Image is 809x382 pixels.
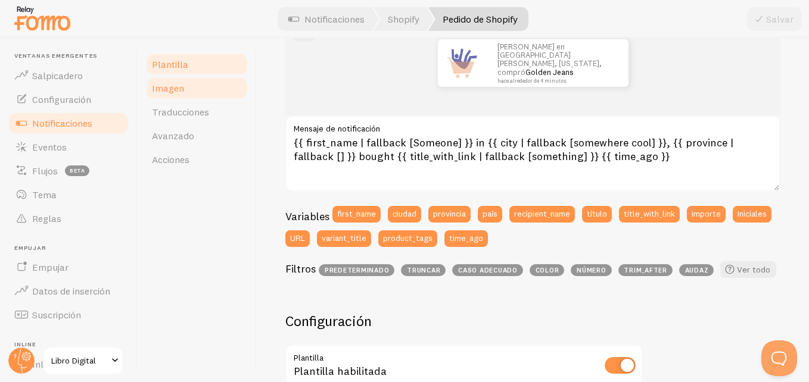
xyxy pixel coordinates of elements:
[285,209,329,223] h3: Variables
[483,209,497,218] font: país
[145,100,249,124] a: Traducciones
[32,189,57,201] span: Tema
[761,340,797,376] iframe: Help Scout Beacon - Open
[7,206,130,230] a: Reglas
[7,183,130,206] a: Tema
[530,264,565,276] span: Color
[337,209,376,218] font: first_name
[571,264,611,276] span: número
[444,230,488,247] button: time_ago
[383,234,432,242] font: product_tags
[7,135,130,159] a: Eventos
[428,206,471,223] button: provincia
[32,261,69,273] span: Empujar
[145,124,249,148] a: Avanzado
[582,206,612,223] button: título
[285,312,643,330] h2: Configuración
[433,209,466,218] font: provincia
[7,279,130,303] a: Datos de inserción
[692,209,721,218] font: importe
[587,209,607,218] font: título
[7,255,130,279] a: Empujar
[497,78,613,84] small: hace alrededor de 4 minutos
[32,117,92,129] span: Notificaciones
[738,209,767,218] font: Iniciales
[618,264,673,276] span: trim_after
[378,230,437,247] button: product_tags
[32,212,61,224] span: Reglas
[7,87,130,111] a: Configuración
[449,234,483,242] font: time_ago
[152,106,209,118] span: Traducciones
[7,64,130,87] a: Salpicadero
[152,82,184,94] span: Imagen
[452,264,523,276] span: Caso adecuado
[509,206,575,223] button: recipient_name
[152,58,188,70] span: Plantilla
[152,154,189,165] span: Acciones
[145,52,249,76] a: Plantilla
[32,70,83,82] span: Salpicadero
[401,264,446,276] span: truncar
[51,353,108,368] span: Libro Digital
[285,115,780,136] label: Mensaje de notificación
[388,206,421,223] button: ciudad
[7,111,130,135] a: Notificaciones
[7,303,130,327] a: Suscripción
[13,3,72,33] img: fomo-relay-logo-orange.svg
[322,234,366,242] font: variant_title
[438,39,486,87] img: Fomo
[145,148,249,171] a: Acciones
[152,130,194,142] span: Avanzado
[145,76,249,100] a: Imagen
[32,141,67,153] span: Eventos
[478,206,502,223] button: país
[32,309,81,321] span: Suscripción
[624,209,675,218] font: title_with_link
[32,93,91,105] span: Configuración
[332,206,381,223] button: first_name
[14,341,130,349] span: Inline
[285,230,310,247] button: URL
[14,52,130,60] span: Ventanas emergentes
[7,159,130,183] a: Flujos Beta
[317,230,371,247] button: variant_title
[65,165,89,176] span: Beta
[14,245,130,252] span: Empujar
[525,67,574,77] a: Golden Jeans
[393,209,416,218] font: ciudad
[737,265,770,274] font: Ver todo
[319,264,394,276] span: predeterminado
[32,285,110,297] span: Datos de inserción
[720,261,776,278] a: Ver todo
[514,209,570,218] font: recipient_name
[290,234,305,242] font: URL
[679,264,714,276] span: audaz
[285,262,316,275] h3: Filtros
[32,165,58,177] span: Flujos
[497,42,602,77] font: [PERSON_NAME] en [GEOGRAPHIC_DATA][PERSON_NAME], [US_STATE], compró
[619,206,680,223] button: title_with_link
[687,206,726,223] button: importe
[43,346,123,375] a: Libro Digital
[733,206,771,223] button: Iniciales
